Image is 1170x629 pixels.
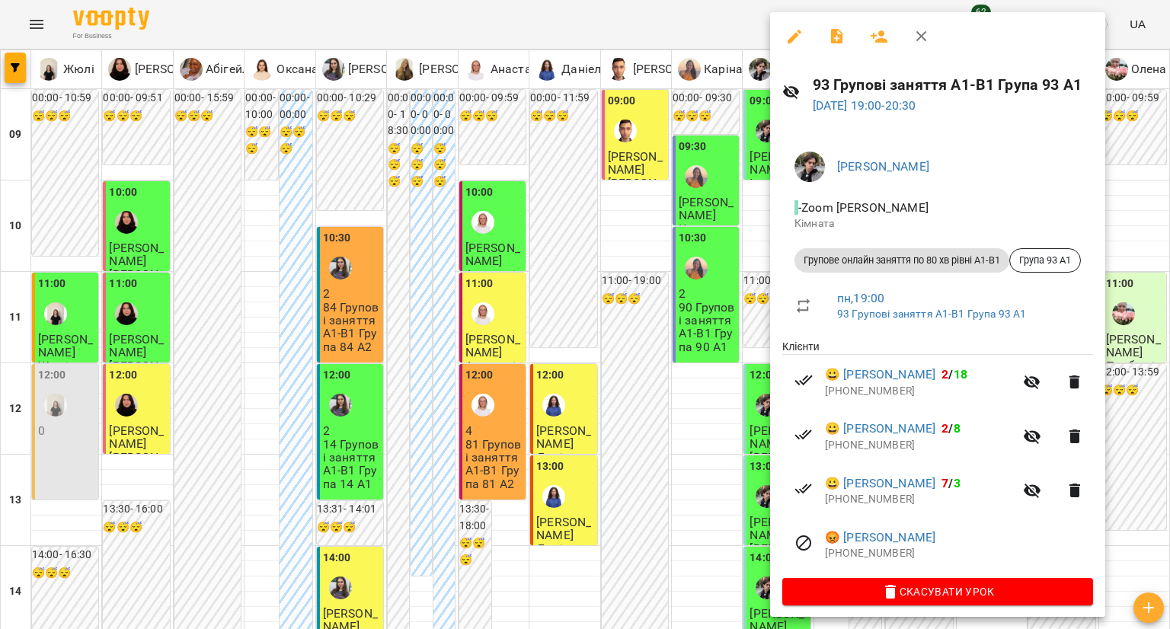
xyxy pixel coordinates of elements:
p: [PHONE_NUMBER] [825,384,1014,399]
b: / [941,367,967,382]
svg: Візит скасовано [794,534,813,552]
span: - Zoom [PERSON_NAME] [794,200,932,215]
a: 😡 [PERSON_NAME] [825,528,935,547]
button: Скасувати Урок [782,578,1093,605]
span: 8 [954,421,961,436]
a: 😀 [PERSON_NAME] [825,366,935,384]
ul: Клієнти [782,339,1093,578]
b: / [941,421,960,436]
span: 2 [941,421,948,436]
p: [PHONE_NUMBER] [825,492,1014,507]
svg: Візит сплачено [794,371,813,389]
h6: 93 Групові заняття А1-В1 Група 93 A1 [813,73,1093,97]
a: [PERSON_NAME] [837,159,929,174]
a: [DATE] 19:00-20:30 [813,98,916,113]
svg: Візит сплачено [794,426,813,444]
a: пн , 19:00 [837,291,884,305]
span: Скасувати Урок [794,583,1081,601]
span: 3 [954,476,961,490]
span: 18 [954,367,967,382]
div: Група 93 А1 [1009,248,1081,273]
img: 3324ceff06b5eb3c0dd68960b867f42f.jpeg [794,152,825,182]
a: 93 Групові заняття А1-В1 Група 93 A1 [837,308,1026,320]
b: / [941,476,960,490]
p: Кімната [794,216,1081,231]
span: 7 [941,476,948,490]
span: Групове онлайн заняття по 80 хв рівні А1-В1 [794,254,1009,267]
p: [PHONE_NUMBER] [825,438,1014,453]
span: 2 [941,367,948,382]
span: Група 93 А1 [1010,254,1080,267]
a: 😀 [PERSON_NAME] [825,474,935,493]
p: [PHONE_NUMBER] [825,546,1093,561]
svg: Візит сплачено [794,480,813,498]
a: 😀 [PERSON_NAME] [825,420,935,438]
